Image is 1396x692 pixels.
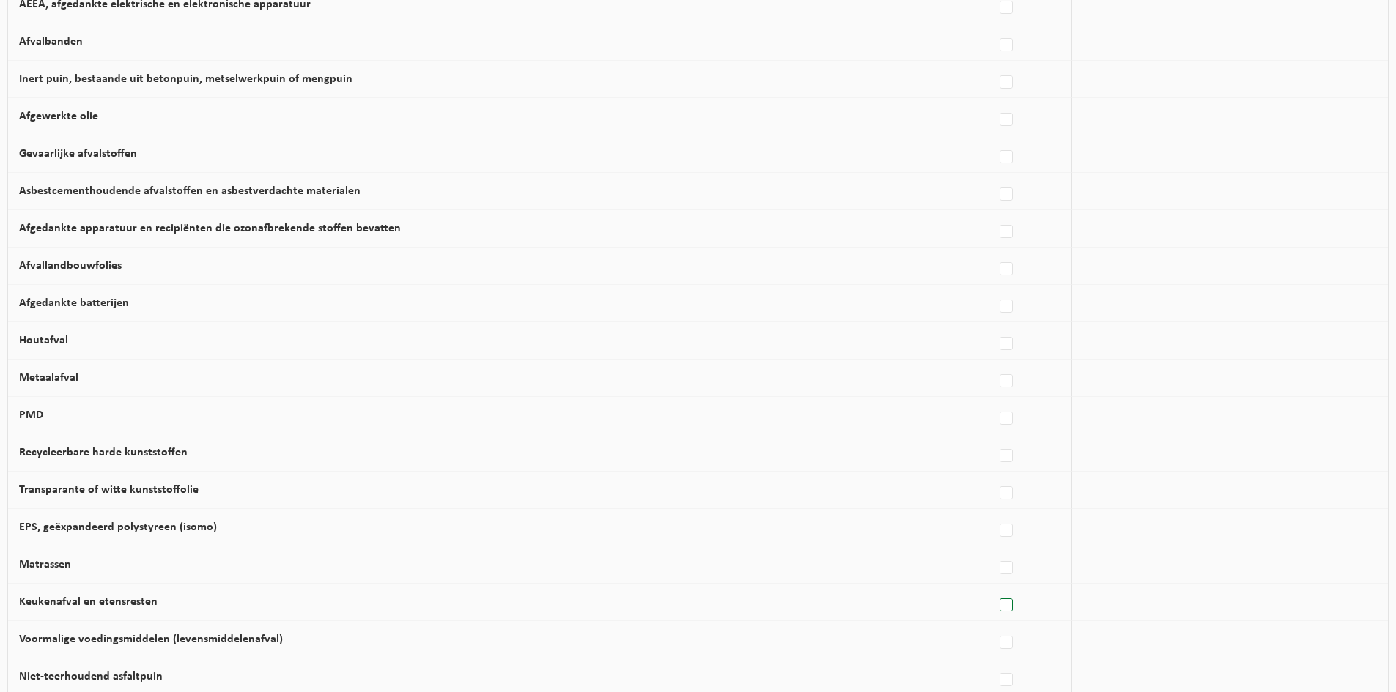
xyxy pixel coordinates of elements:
label: Recycleerbare harde kunststoffen [19,447,188,458]
label: Metaalafval [19,372,78,384]
label: Afgewerkte olie [19,111,98,122]
label: Niet-teerhoudend asfaltpuin [19,671,163,682]
label: EPS, geëxpandeerd polystyreen (isomo) [19,521,217,533]
label: Afvallandbouwfolies [19,260,122,272]
label: Asbestcementhoudende afvalstoffen en asbestverdachte materialen [19,185,361,197]
label: Matrassen [19,559,71,570]
label: PMD [19,409,43,421]
label: Gevaarlijke afvalstoffen [19,148,137,160]
label: Afgedankte batterijen [19,297,129,309]
label: Afvalbanden [19,36,83,48]
label: Inert puin, bestaande uit betonpuin, metselwerkpuin of mengpuin [19,73,352,85]
label: Houtafval [19,335,68,346]
label: Afgedankte apparatuur en recipiënten die ozonafbrekende stoffen bevatten [19,223,401,234]
label: Keukenafval en etensresten [19,596,158,608]
label: Voormalige voedingsmiddelen (levensmiddelenafval) [19,633,283,645]
label: Transparante of witte kunststoffolie [19,484,199,496]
